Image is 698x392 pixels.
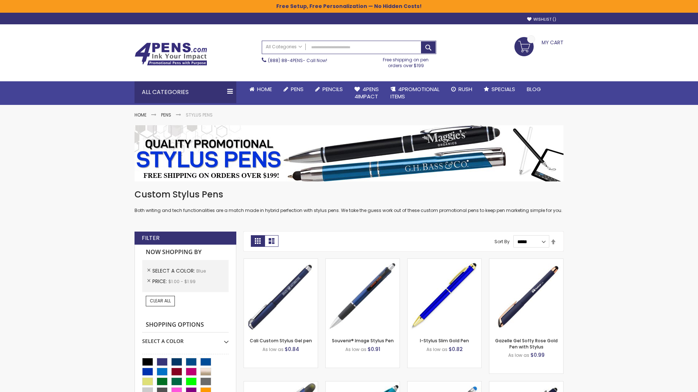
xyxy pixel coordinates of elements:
[196,268,206,274] span: Blue
[349,81,385,105] a: 4Pens4impact
[135,81,236,103] div: All Categories
[458,85,472,93] span: Rush
[135,189,563,200] h1: Custom Stylus Pens
[135,189,563,214] div: Both writing and tech functionalities are a match made in hybrid perfection with stylus pens. We ...
[489,259,563,332] img: Gazelle Gel Softy Rose Gold Pen with Stylus-Blue
[257,85,272,93] span: Home
[426,346,448,352] span: As low as
[354,85,379,100] span: 4Pens 4impact
[262,41,306,53] a: All Categories
[445,81,478,97] a: Rush
[449,346,463,353] span: $0.82
[268,57,327,64] span: - Call Now!
[262,346,284,352] span: As low as
[530,351,545,359] span: $0.99
[368,346,380,353] span: $0.91
[376,54,437,69] div: Free shipping on pen orders over $199
[489,381,563,387] a: Custom Soft Touch® Metal Pens with Stylus-Blue
[495,338,558,350] a: Gazelle Gel Softy Rose Gold Pen with Stylus
[408,259,481,332] img: I-Stylus Slim Gold-Blue
[250,338,312,344] a: Cali Custom Stylus Gel pen
[322,85,343,93] span: Pencils
[135,125,563,181] img: Stylus Pens
[278,81,309,97] a: Pens
[146,296,175,306] a: Clear All
[508,352,529,358] span: As low as
[150,298,171,304] span: Clear All
[478,81,521,97] a: Specials
[266,44,302,50] span: All Categories
[244,81,278,97] a: Home
[251,235,265,247] strong: Grid
[291,85,304,93] span: Pens
[390,85,440,100] span: 4PROMOTIONAL ITEMS
[326,259,400,332] img: Souvenir® Image Stylus Pen-Blue
[285,346,299,353] span: $0.84
[152,278,168,285] span: Price
[521,81,547,97] a: Blog
[309,81,349,97] a: Pencils
[186,112,213,118] strong: Stylus Pens
[244,258,318,265] a: Cali Custom Stylus Gel pen-Blue
[142,234,160,242] strong: Filter
[161,112,171,118] a: Pens
[326,381,400,387] a: Neon Stylus Highlighter-Pen Combo-Blue
[489,258,563,265] a: Gazelle Gel Softy Rose Gold Pen with Stylus-Blue
[168,278,196,285] span: $1.00 - $1.99
[135,42,207,66] img: 4Pens Custom Pens and Promotional Products
[494,238,510,245] label: Sort By
[527,17,556,22] a: Wishlist
[268,57,303,64] a: (888) 88-4PENS
[244,381,318,387] a: Souvenir® Jalan Highlighter Stylus Pen Combo-Blue
[408,258,481,265] a: I-Stylus Slim Gold-Blue
[527,85,541,93] span: Blog
[332,338,394,344] a: Souvenir® Image Stylus Pen
[420,338,469,344] a: I-Stylus Slim Gold Pen
[408,381,481,387] a: Islander Softy Gel with Stylus - ColorJet Imprint-Blue
[142,332,229,345] div: Select A Color
[345,346,366,352] span: As low as
[385,81,445,105] a: 4PROMOTIONALITEMS
[142,317,229,333] strong: Shopping Options
[152,267,196,274] span: Select A Color
[492,85,515,93] span: Specials
[326,258,400,265] a: Souvenir® Image Stylus Pen-Blue
[135,112,147,118] a: Home
[142,245,229,260] strong: Now Shopping by
[244,259,318,332] img: Cali Custom Stylus Gel pen-Blue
